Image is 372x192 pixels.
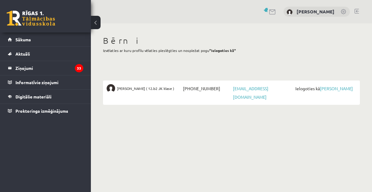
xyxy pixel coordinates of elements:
span: Ielogoties kā [294,84,356,93]
i: 33 [75,64,83,72]
span: Proktoringa izmēģinājums [15,108,68,114]
span: [PERSON_NAME] ( 12.b2 JK klase ) [117,84,174,93]
span: [PHONE_NUMBER] [181,84,231,93]
span: Digitālie materiāli [15,94,51,99]
a: Digitālie materiāli [8,90,83,104]
a: Aktuāli [8,47,83,61]
a: [PERSON_NAME] [297,9,334,15]
span: Aktuāli [15,51,30,57]
p: Izvēlaties ar kuru profilu vēlaties pieslēgties un nospiežat pogu [103,48,360,53]
img: Sanda Liepiņa [287,9,293,15]
a: Ziņojumi33 [8,61,83,75]
h1: Bērni [103,36,360,46]
a: Sākums [8,33,83,46]
a: [EMAIL_ADDRESS][DOMAIN_NAME] [233,86,268,100]
a: Rīgas 1. Tālmācības vidusskola [7,11,55,26]
b: "Ielogoties kā" [209,48,236,53]
a: [PERSON_NAME] [320,86,353,91]
img: Matīss Liepiņš [107,84,115,93]
legend: Ziņojumi [15,61,83,75]
legend: Informatīvie ziņojumi [15,75,83,89]
span: Sākums [15,37,31,42]
a: Informatīvie ziņojumi [8,75,83,89]
a: Proktoringa izmēģinājums [8,104,83,118]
